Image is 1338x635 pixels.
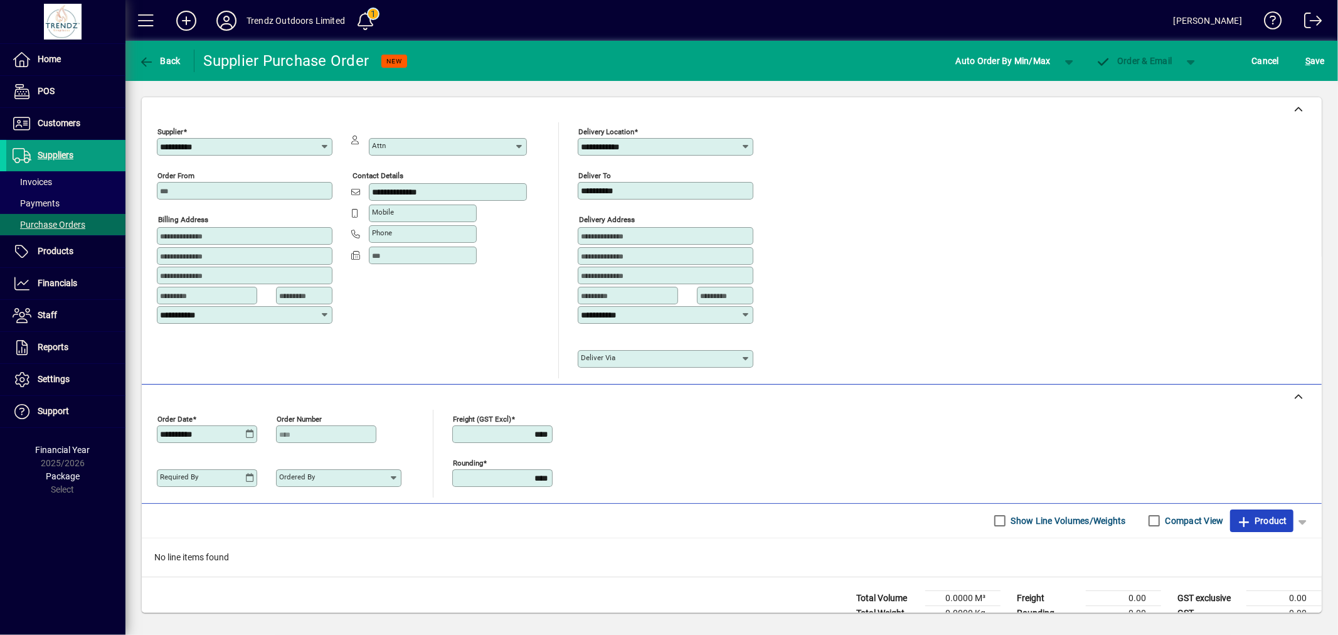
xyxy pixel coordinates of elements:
[925,606,1001,621] td: 0.0000 Kg
[125,50,194,72] app-page-header-button: Back
[38,118,80,128] span: Customers
[581,353,615,362] mat-label: Deliver via
[578,171,611,180] mat-label: Deliver To
[160,472,198,481] mat-label: Required by
[1255,3,1282,43] a: Knowledge Base
[38,54,61,64] span: Home
[279,472,315,481] mat-label: Ordered by
[6,214,125,235] a: Purchase Orders
[46,471,80,481] span: Package
[6,76,125,107] a: POS
[38,406,69,416] span: Support
[277,414,322,423] mat-label: Order number
[6,193,125,214] a: Payments
[1252,51,1280,71] span: Cancel
[6,332,125,363] a: Reports
[956,51,1051,71] span: Auto Order By Min/Max
[6,268,125,299] a: Financials
[1096,56,1172,66] span: Order & Email
[6,300,125,331] a: Staff
[1302,50,1328,72] button: Save
[1236,511,1287,531] span: Product
[204,51,369,71] div: Supplier Purchase Order
[386,57,402,65] span: NEW
[6,396,125,427] a: Support
[13,220,85,230] span: Purchase Orders
[38,150,73,160] span: Suppliers
[1163,515,1224,527] label: Compact View
[1171,590,1246,606] td: GST exclusive
[38,278,77,288] span: Financials
[157,171,194,180] mat-label: Order from
[6,236,125,267] a: Products
[142,538,1322,577] div: No line items found
[1174,11,1242,31] div: [PERSON_NAME]
[453,414,511,423] mat-label: Freight (GST excl)
[13,198,60,208] span: Payments
[139,56,181,66] span: Back
[1249,50,1283,72] button: Cancel
[13,177,52,187] span: Invoices
[1011,590,1086,606] td: Freight
[372,141,386,150] mat-label: Attn
[1171,606,1246,621] td: GST
[925,590,1001,606] td: 0.0000 M³
[1305,56,1310,66] span: S
[6,108,125,139] a: Customers
[1295,3,1322,43] a: Logout
[6,171,125,193] a: Invoices
[38,246,73,256] span: Products
[38,342,68,352] span: Reports
[453,458,483,467] mat-label: Rounding
[1086,606,1161,621] td: 0.00
[578,127,634,136] mat-label: Delivery Location
[157,127,183,136] mat-label: Supplier
[38,310,57,320] span: Staff
[372,208,394,216] mat-label: Mobile
[38,86,55,96] span: POS
[206,9,247,32] button: Profile
[1086,590,1161,606] td: 0.00
[950,50,1057,72] button: Auto Order By Min/Max
[1011,606,1086,621] td: Rounding
[1009,515,1126,527] label: Show Line Volumes/Weights
[850,606,925,621] td: Total Weight
[247,11,345,31] div: Trendz Outdoors Limited
[6,44,125,75] a: Home
[1090,50,1179,72] button: Order & Email
[1230,510,1293,532] button: Product
[1246,606,1322,621] td: 0.00
[36,445,90,455] span: Financial Year
[157,414,193,423] mat-label: Order date
[372,228,392,237] mat-label: Phone
[38,374,70,384] span: Settings
[6,364,125,395] a: Settings
[1246,590,1322,606] td: 0.00
[166,9,206,32] button: Add
[1305,51,1325,71] span: ave
[850,590,925,606] td: Total Volume
[135,50,184,72] button: Back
